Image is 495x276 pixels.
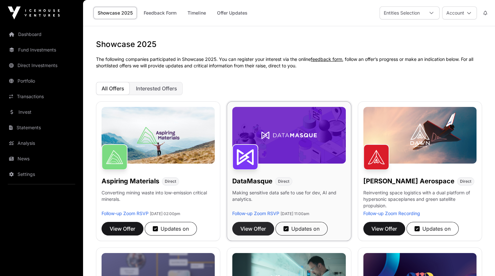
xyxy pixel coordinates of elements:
h1: [PERSON_NAME] Aerospace [363,177,454,186]
div: Updates on [153,225,189,233]
img: Dawn Aerospace [363,144,389,170]
a: Follow-up Zoom Recording [363,211,420,216]
a: Settings [5,167,78,181]
button: Account [442,6,477,19]
img: DataMasque [232,144,258,170]
img: Aspiring-Banner.jpg [102,107,215,164]
a: Analysis [5,136,78,150]
button: All Offers [96,82,130,95]
a: Dashboard [5,27,78,41]
a: Invest [5,105,78,119]
a: Direct Investments [5,58,78,73]
span: Direct [460,179,471,184]
p: The following companies participated in Showcase 2025. You can register your interest via the onl... [96,56,482,69]
img: Dawn-Banner.jpg [363,107,477,164]
a: feedback form [311,56,342,62]
img: Aspiring Materials [102,144,127,170]
a: Showcase 2025 [93,7,137,19]
span: [DATE] 11:00am [281,211,309,216]
button: Interested Offers [130,82,183,95]
a: Portfolio [5,74,78,88]
div: Updates on [284,225,320,233]
span: All Offers [102,85,124,92]
a: Fund Investments [5,43,78,57]
span: Interested Offers [136,85,177,92]
button: Updates on [406,222,459,236]
p: Reinventing space logistics with a dual platform of hypersonic spaceplanes and green satellite pr... [363,190,477,210]
span: Direct [278,179,289,184]
span: [DATE] 02:00pm [150,211,180,216]
a: Transactions [5,89,78,104]
a: News [5,152,78,166]
div: Updates on [415,225,451,233]
span: View Offer [371,225,397,233]
div: Entities Selection [380,7,424,19]
a: Follow-up Zoom RSVP [102,211,149,216]
span: View Offer [240,225,266,233]
h1: Aspiring Materials [102,177,159,186]
a: Feedback Form [139,7,181,19]
p: Converting mining waste into low-emission critical minerals. [102,190,215,210]
a: Follow-up Zoom RSVP [232,211,279,216]
p: Making sensitive data safe to use for dev, AI and analytics. [232,190,345,210]
button: View Offer [102,222,143,236]
img: Icehouse Ventures Logo [8,6,60,19]
iframe: Chat Widget [463,245,495,276]
button: Updates on [145,222,197,236]
a: Statements [5,121,78,135]
button: Updates on [275,222,328,236]
img: DataMasque-Banner.jpg [232,107,345,164]
button: View Offer [363,222,405,236]
a: Timeline [183,7,210,19]
button: View Offer [232,222,274,236]
a: Offer Updates [213,7,252,19]
h1: Showcase 2025 [96,39,482,50]
span: Direct [165,179,176,184]
h1: DataMasque [232,177,272,186]
span: View Offer [110,225,135,233]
